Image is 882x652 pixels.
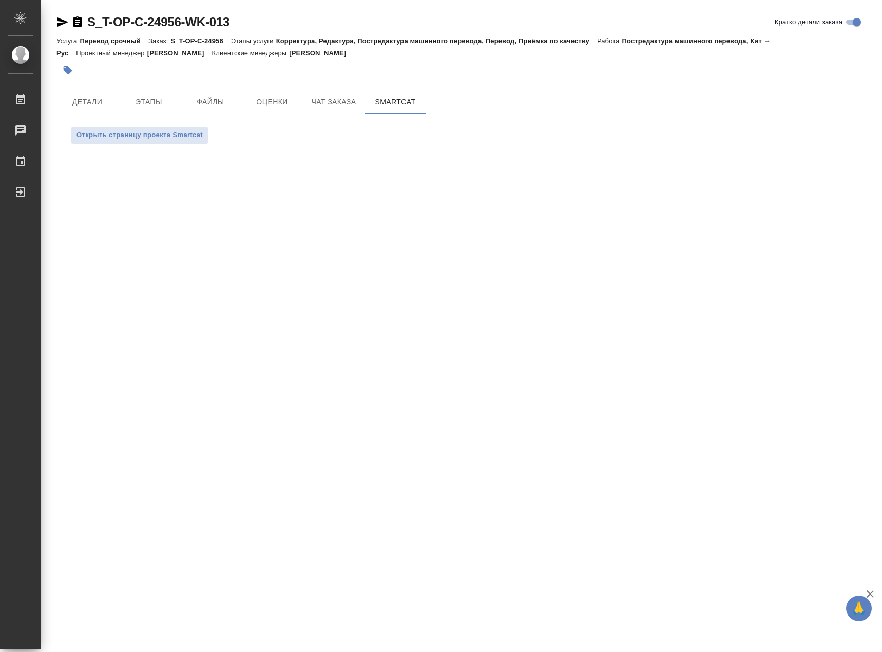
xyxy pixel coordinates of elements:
button: Добавить тэг [56,59,79,82]
p: Корректура, Редактура, Постредактура машинного перевода, Перевод, Приёмка по качеству [276,37,597,45]
span: Кратко детали заказа [775,17,842,27]
a: S_T-OP-C-24956-WK-013 [87,15,229,29]
span: Детали [63,95,112,108]
button: Скопировать ссылку для ЯМессенджера [56,16,69,28]
p: Работа [597,37,622,45]
span: SmartCat [371,95,420,108]
p: S_T-OP-C-24956 [170,37,231,45]
span: Открыть страницу проекта Smartcat [76,129,203,141]
span: Оценки [247,95,297,108]
p: [PERSON_NAME] [289,49,354,57]
button: 🙏 [846,596,872,621]
p: Заказ: [148,37,170,45]
p: Перевод срочный [80,37,148,45]
button: Скопировать ссылку [71,16,84,28]
p: Этапы услуги [231,37,276,45]
p: Проектный менеджер [76,49,147,57]
p: Клиентские менеджеры [212,49,290,57]
p: Услуга [56,37,80,45]
span: Чат заказа [309,95,358,108]
span: Файлы [186,95,235,108]
span: Этапы [124,95,174,108]
button: Открыть страницу проекта Smartcat [71,126,208,144]
span: 🙏 [850,598,868,619]
p: [PERSON_NAME] [147,49,212,57]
